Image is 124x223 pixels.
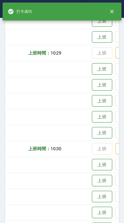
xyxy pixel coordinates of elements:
button: 上班 [92,79,112,91]
button: 上班 [92,191,112,203]
button: 上班 [92,111,112,123]
button: 上班 [92,175,112,187]
span: 10:29 [51,50,62,56]
button: close [105,4,119,19]
button: 上班 [92,95,112,107]
span: 10:30 [51,146,62,151]
button: 上班 [92,207,112,219]
button: 上班 [92,31,112,43]
span: 打卡成功 [8,8,32,15]
button: 上班 [92,127,112,139]
button: 上班 [92,15,112,27]
button: 上班 [92,159,112,171]
b: 上班時間： [28,50,51,56]
b: 上班時間： [28,146,51,151]
button: 上班 [92,63,112,75]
